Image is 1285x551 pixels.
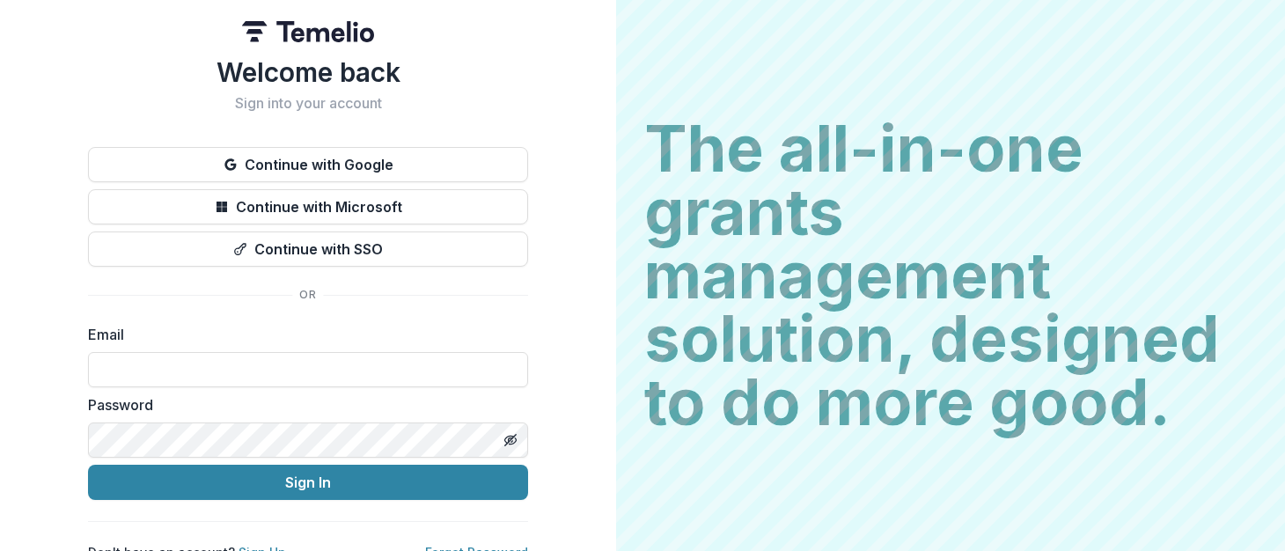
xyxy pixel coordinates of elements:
img: Temelio [242,21,374,42]
button: Sign In [88,465,528,500]
button: Toggle password visibility [496,426,525,454]
button: Continue with Microsoft [88,189,528,224]
button: Continue with SSO [88,231,528,267]
h2: Sign into your account [88,95,528,112]
button: Continue with Google [88,147,528,182]
label: Email [88,324,518,345]
label: Password [88,394,518,415]
h1: Welcome back [88,56,528,88]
